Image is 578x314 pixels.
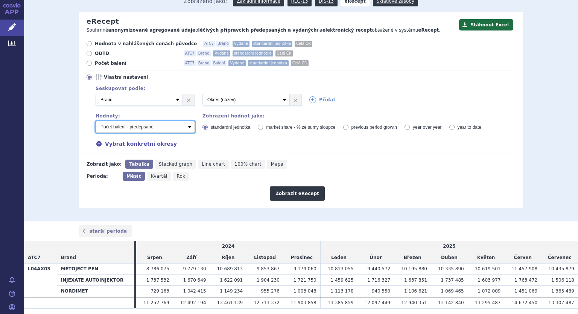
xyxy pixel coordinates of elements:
[294,277,316,283] span: 1 721 750
[197,50,211,56] span: Brand
[108,27,196,33] strong: anonymizované agregované údaje
[136,241,320,252] td: 2024
[88,86,516,91] div: Seskupovat podle:
[183,266,206,271] span: 9 779 130
[183,277,206,283] span: 1 670 649
[151,288,169,294] span: 729 163
[291,60,309,66] span: Celá ČR
[104,74,187,80] span: Vlastní nastavení
[129,162,149,167] span: Tabulka
[413,125,442,130] span: year over year
[233,50,273,56] span: standardní jednotka
[372,288,391,294] span: 940 550
[233,41,249,47] span: Vydané
[351,125,397,130] span: previous period growth
[173,252,210,264] td: Září
[514,288,537,294] span: 1 451 069
[88,140,516,148] div: Vybrat konkrétní okresy
[551,277,574,283] span: 1 506 118
[468,252,505,264] td: Květen
[541,252,578,264] td: Červenec
[87,172,119,181] div: Perioda:
[475,266,501,271] span: 10 619 501
[146,266,169,271] span: 8 786 075
[248,60,289,66] span: standardní jednotka
[126,174,141,179] span: Měsíc
[441,288,464,294] span: 1 069 465
[404,288,427,294] span: 1 106 621
[458,125,481,130] span: year to date
[514,277,537,283] span: 1 763 472
[203,41,215,47] span: ATC7
[28,255,41,260] span: ATC7
[257,266,280,271] span: 9 853 867
[257,277,280,283] span: 1 904 230
[394,252,431,264] td: Březen
[438,300,464,305] span: 13 142 840
[234,162,261,167] span: 100% chart
[431,252,468,264] td: Duben
[548,300,574,305] span: 13 307 487
[365,300,391,305] span: 12 097 449
[367,277,390,283] span: 1 716 327
[548,266,574,271] span: 10 435 879
[357,252,394,264] td: Únor
[459,19,513,30] button: Stáhnout Excel
[143,300,169,305] span: 11 252 769
[183,94,195,105] a: ×
[441,277,464,283] span: 1 737 485
[146,277,169,283] span: 1 737 532
[95,50,178,56] span: ODTD
[183,288,206,294] span: 1 042 415
[184,60,196,66] span: ATC7
[330,277,353,283] span: 1 459 625
[87,27,455,34] p: Souhrnné o na obsažené v systému .
[330,288,353,294] span: 1 113 178
[95,60,178,66] span: Počet balení
[401,266,427,271] span: 10 195 880
[246,252,283,264] td: Listopad
[294,266,316,271] span: 9 179 060
[212,60,227,66] span: Balení
[266,125,335,130] span: market share - % ze sumy sloupce
[320,241,578,252] td: 2025
[217,300,243,305] span: 13 461 139
[271,162,283,167] span: Mapa
[309,96,336,103] a: Přidat
[96,113,195,119] div: Hodnoty:
[61,255,76,260] span: Brand
[197,60,211,66] span: Brand
[87,160,122,169] div: Zobrazit jako:
[210,252,247,264] td: Říjen
[252,41,292,47] span: standardní jednotka
[220,277,243,283] span: 1 622 091
[136,252,173,264] td: Srpen
[88,94,516,106] div: 2
[151,174,167,179] span: Kvartál
[217,266,243,271] span: 10 689 813
[367,266,390,271] span: 9 440 572
[184,50,196,56] span: ATC7
[202,162,225,167] span: Line chart
[177,174,186,179] span: Rok
[57,286,134,297] th: NORDIMET
[228,60,245,66] span: Vydané
[294,288,316,294] span: 1 003 048
[322,27,372,33] strong: elektronický recept
[438,266,464,271] span: 10 335 890
[283,252,320,264] td: Prosinec
[213,50,230,56] span: Vydané
[79,225,132,237] a: starší perioda
[95,41,197,47] span: Hodnota v nahlášených cenách původce
[57,263,134,274] th: METOJECT PEN
[295,41,312,47] span: Celá ČR
[202,113,516,119] div: Zobrazení hodnot jako:
[511,300,537,305] span: 14 672 450
[328,300,354,305] span: 13 385 859
[291,300,316,305] span: 11 903 858
[328,266,354,271] span: 10 813 055
[401,300,427,305] span: 12 940 351
[504,252,541,264] td: Červen
[270,186,325,201] button: Zobrazit eRecept
[511,266,537,271] span: 11 457 908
